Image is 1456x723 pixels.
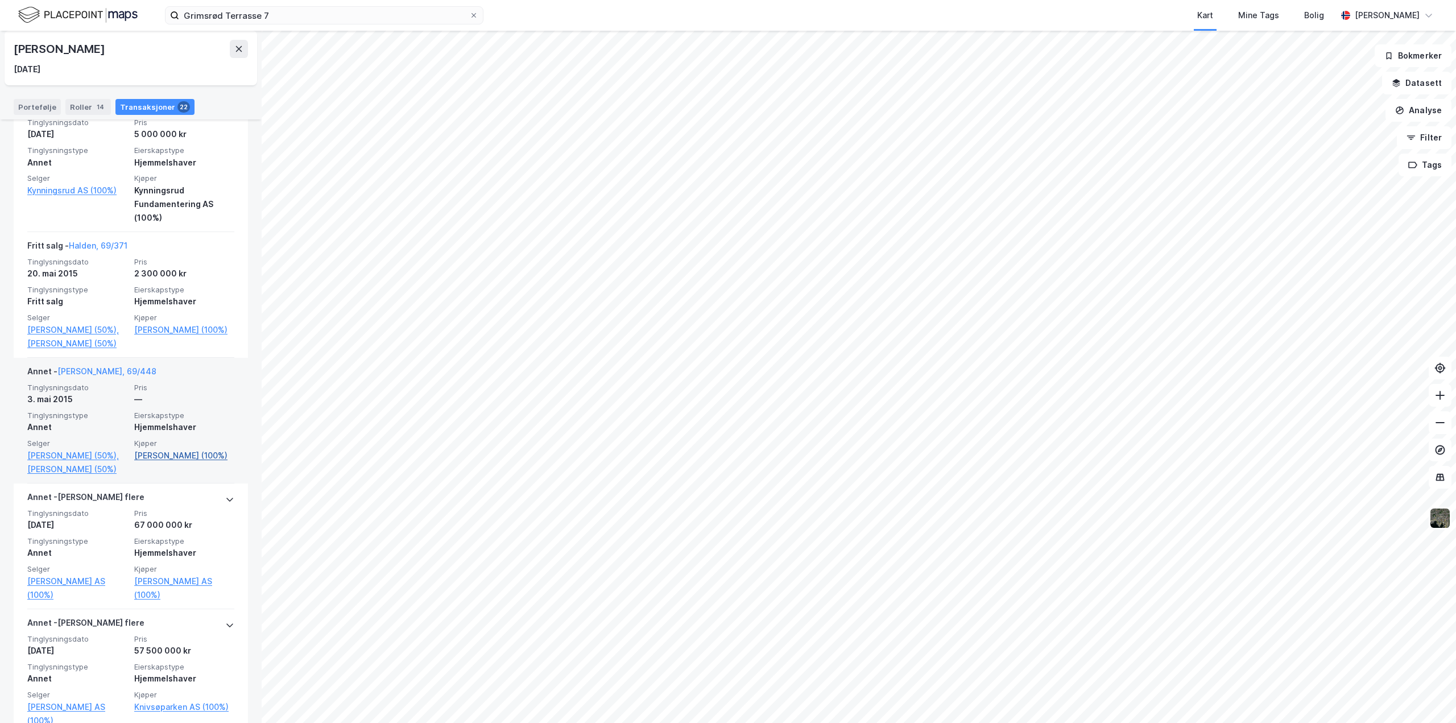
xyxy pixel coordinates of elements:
[134,383,234,393] span: Pris
[134,546,234,560] div: Hjemmelshaver
[27,564,127,574] span: Selger
[134,411,234,420] span: Eierskapstype
[27,462,127,476] a: [PERSON_NAME] (50%)
[27,616,144,634] div: Annet - [PERSON_NAME] flere
[134,156,234,170] div: Hjemmelshaver
[134,127,234,141] div: 5 000 000 kr
[1238,9,1279,22] div: Mine Tags
[18,5,138,25] img: logo.f888ab2527a4732fd821a326f86c7f29.svg
[27,518,127,532] div: [DATE]
[27,239,127,257] div: Fritt salg -
[27,365,156,383] div: Annet -
[1304,9,1324,22] div: Bolig
[27,644,127,658] div: [DATE]
[27,257,127,267] span: Tinglysningsdato
[134,644,234,658] div: 57 500 000 kr
[134,662,234,672] span: Eierskapstype
[1197,9,1213,22] div: Kart
[177,101,190,113] div: 22
[134,173,234,183] span: Kjøper
[134,146,234,155] span: Eierskapstype
[134,118,234,127] span: Pris
[134,439,234,448] span: Kjøper
[134,690,234,700] span: Kjøper
[27,184,127,197] a: Kynningsrud AS (100%)
[27,295,127,308] div: Fritt salg
[27,449,127,462] a: [PERSON_NAME] (50%),
[134,509,234,518] span: Pris
[1382,72,1451,94] button: Datasett
[1397,126,1451,149] button: Filter
[27,337,127,350] a: [PERSON_NAME] (50%)
[134,420,234,434] div: Hjemmelshaver
[27,490,144,509] div: Annet - [PERSON_NAME] flere
[1399,154,1451,176] button: Tags
[134,393,234,406] div: —
[1355,9,1420,22] div: [PERSON_NAME]
[179,7,469,24] input: Søk på adresse, matrikkel, gårdeiere, leietakere eller personer
[27,439,127,448] span: Selger
[27,285,127,295] span: Tinglysningstype
[134,257,234,267] span: Pris
[94,101,106,113] div: 14
[1429,507,1451,529] img: 9k=
[57,366,156,376] a: [PERSON_NAME], 69/448
[27,313,127,323] span: Selger
[27,156,127,170] div: Annet
[27,546,127,560] div: Annet
[1385,99,1451,122] button: Analyse
[134,267,234,280] div: 2 300 000 kr
[27,267,127,280] div: 20. mai 2015
[27,536,127,546] span: Tinglysningstype
[134,313,234,323] span: Kjøper
[27,420,127,434] div: Annet
[134,672,234,685] div: Hjemmelshaver
[134,536,234,546] span: Eierskapstype
[69,241,127,250] a: Halden, 69/371
[27,127,127,141] div: [DATE]
[27,509,127,518] span: Tinglysningsdato
[1399,668,1456,723] iframe: Chat Widget
[134,575,234,602] a: [PERSON_NAME] AS (100%)
[27,146,127,155] span: Tinglysningstype
[27,118,127,127] span: Tinglysningsdato
[134,518,234,532] div: 67 000 000 kr
[14,63,40,76] div: [DATE]
[134,700,234,714] a: Knivsøparken AS (100%)
[1375,44,1451,67] button: Bokmerker
[27,672,127,685] div: Annet
[134,285,234,295] span: Eierskapstype
[134,449,234,462] a: [PERSON_NAME] (100%)
[134,323,234,337] a: [PERSON_NAME] (100%)
[65,99,111,115] div: Roller
[27,575,127,602] a: [PERSON_NAME] AS (100%)
[134,184,234,225] div: Kynningsrud Fundamentering AS (100%)
[14,40,107,58] div: [PERSON_NAME]
[134,295,234,308] div: Hjemmelshaver
[27,383,127,393] span: Tinglysningsdato
[27,323,127,337] a: [PERSON_NAME] (50%),
[134,634,234,644] span: Pris
[27,690,127,700] span: Selger
[27,634,127,644] span: Tinglysningsdato
[14,99,61,115] div: Portefølje
[115,99,195,115] div: Transaksjoner
[134,564,234,574] span: Kjøper
[27,393,127,406] div: 3. mai 2015
[27,662,127,672] span: Tinglysningstype
[27,411,127,420] span: Tinglysningstype
[27,173,127,183] span: Selger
